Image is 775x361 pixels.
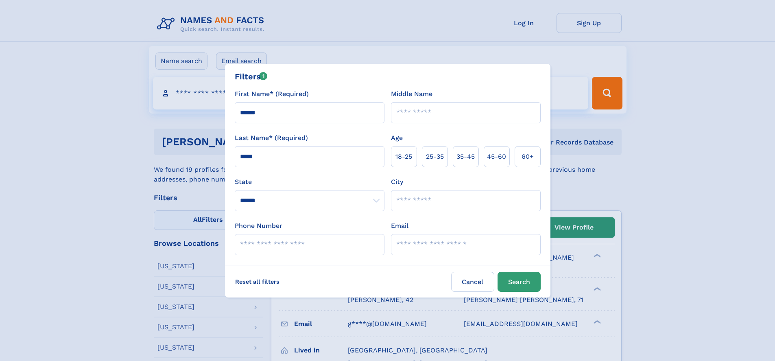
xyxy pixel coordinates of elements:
[451,272,494,292] label: Cancel
[235,89,309,99] label: First Name* (Required)
[426,152,444,162] span: 25‑35
[235,70,268,83] div: Filters
[235,133,308,143] label: Last Name* (Required)
[498,272,541,292] button: Search
[230,272,285,291] label: Reset all filters
[391,133,403,143] label: Age
[487,152,506,162] span: 45‑60
[456,152,475,162] span: 35‑45
[235,221,282,231] label: Phone Number
[391,177,403,187] label: City
[522,152,534,162] span: 60+
[235,177,384,187] label: State
[391,221,408,231] label: Email
[395,152,412,162] span: 18‑25
[391,89,432,99] label: Middle Name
